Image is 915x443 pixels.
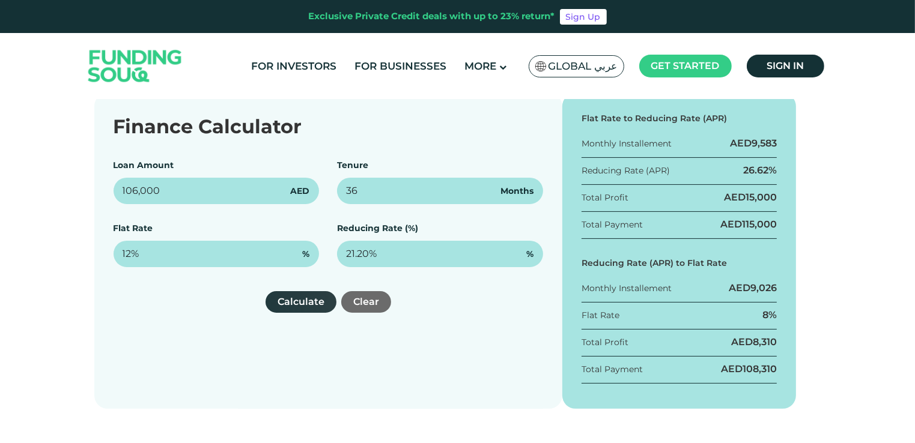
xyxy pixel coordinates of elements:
div: Reducing Rate (APR) [582,164,670,177]
a: Sign in [747,55,824,77]
span: Months [500,185,533,197]
label: Flat Rate [114,223,153,234]
a: Sign Up [560,9,607,25]
span: 15,000 [746,191,777,203]
span: 9,026 [750,282,777,294]
span: 9,583 [752,137,777,149]
div: AED [724,191,777,204]
div: AED [729,282,777,295]
span: % [526,248,533,261]
div: Reducing Rate (APR) to Flat Rate [582,257,777,270]
span: More [464,60,496,72]
div: 26.62% [743,164,777,177]
div: Total Profit [582,191,628,204]
div: AED [731,336,777,349]
div: AED [720,218,777,231]
span: % [302,248,309,261]
div: Total Payment [582,218,643,231]
div: Finance Calculator [114,112,543,141]
span: 8,310 [753,336,777,348]
a: For Investors [248,56,339,76]
div: Total Profit [582,336,628,349]
div: AED [730,137,777,150]
div: Total Payment [582,363,643,376]
button: Calculate [266,291,336,313]
span: 108,310 [743,363,777,375]
button: Clear [341,291,391,313]
img: Logo [76,36,194,97]
div: 8% [762,309,777,322]
div: Flat Rate [582,309,619,322]
span: Get started [651,60,720,71]
span: Sign in [767,60,804,71]
div: AED [721,363,777,376]
div: Monthly Installement [582,137,672,150]
span: Global عربي [549,59,618,73]
div: Flat Rate to Reducing Rate (APR) [582,112,777,125]
a: For Businesses [351,56,449,76]
label: Loan Amount [114,160,174,170]
div: Monthly Installement [582,282,672,295]
div: Exclusive Private Credit deals with up to 23% return* [309,10,555,23]
label: Tenure [337,160,368,170]
span: AED [290,185,309,197]
span: 115,000 [742,218,777,230]
img: SA Flag [535,61,546,71]
label: Reducing Rate (%) [337,223,418,234]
